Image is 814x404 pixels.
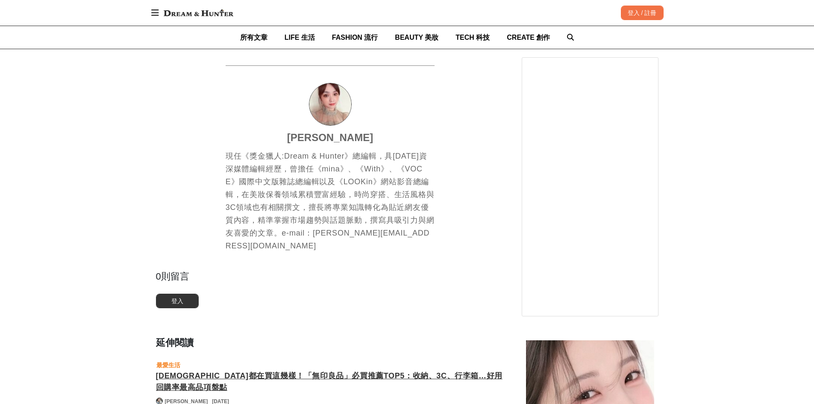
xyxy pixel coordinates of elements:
a: 所有文章 [240,26,267,49]
img: Avatar [156,398,162,404]
div: 0 則留言 [156,269,505,283]
a: LIFE 生活 [285,26,315,49]
div: 登入 / 註冊 [621,6,664,20]
a: FASHION 流行 [332,26,378,49]
span: BEAUTY 美妝 [395,34,438,41]
a: [DEMOGRAPHIC_DATA]都在買這幾樣！「無印良品」必買推薦TOP5：收納、3C、行李箱…好用回購率最高品項盤點 [156,370,505,393]
div: 現任《獎金獵人:Dream & Hunter》總編輯，具[DATE]資深媒體編輯經歷，曾擔任《mina》、《With》、《VOCE》國際中文版雜誌總編輯以及《LOOKin》網站影音總編輯，在美妝... [226,150,435,252]
img: Avatar [309,83,351,125]
span: TECH 科技 [455,34,490,41]
div: 最愛生活 [156,360,180,370]
div: 延伸閱讀 [156,336,505,350]
span: FASHION 流行 [332,34,378,41]
button: 登入 [156,294,199,308]
a: BEAUTY 美妝 [395,26,438,49]
a: CREATE 創作 [507,26,550,49]
a: TECH 科技 [455,26,490,49]
a: [PERSON_NAME] [287,130,373,145]
span: 所有文章 [240,34,267,41]
a: 最愛生活 [156,360,181,370]
span: CREATE 創作 [507,34,550,41]
span: LIFE 生活 [285,34,315,41]
a: Avatar [309,83,352,126]
img: Dream & Hunter [159,5,238,21]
